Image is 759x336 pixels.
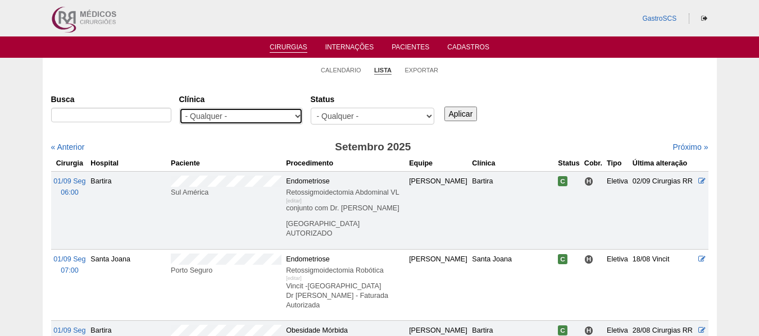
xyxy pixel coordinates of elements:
td: [PERSON_NAME] [407,249,470,320]
a: Lista [374,66,392,75]
td: Santa Joana [470,249,556,320]
th: Cirurgia [51,155,89,172]
span: 01/09 Seg [53,326,85,334]
th: Última alteração [630,155,697,172]
td: Eletiva [605,249,630,320]
span: Confirmada [558,176,567,186]
span: Hospital [584,326,594,335]
a: Exportar [405,66,438,74]
td: Bartira [470,171,556,249]
td: Bartira [88,171,169,249]
th: Status [556,155,582,172]
i: Sair [701,15,707,22]
span: 06:00 [61,188,79,196]
label: Busca [51,94,171,105]
a: Editar [698,255,706,263]
p: conjunto com Dr. [PERSON_NAME] [286,204,405,213]
td: [PERSON_NAME] [407,171,470,249]
td: Endometriose [284,249,407,320]
th: Cobr. [582,155,605,172]
span: Confirmada [558,254,567,264]
label: Clínica [179,94,303,105]
div: [editar] [286,195,302,206]
span: Hospital [584,255,594,264]
th: Hospital [88,155,169,172]
td: 18/08 Vincit [630,249,697,320]
span: Confirmada [558,325,567,335]
input: Digite os termos que você deseja procurar. [51,108,171,122]
span: Hospital [584,177,594,186]
span: 01/09 Seg [53,177,85,185]
div: Retossigmoidectomia Robótica [286,265,405,276]
a: Editar [698,177,706,185]
a: Cadastros [447,43,489,54]
a: Cirurgias [270,43,307,53]
div: Retossigmoidectomia Abdominal VL [286,187,405,198]
div: [editar] [286,273,302,284]
a: 01/09 Seg 07:00 [53,255,85,274]
a: Internações [325,43,374,54]
th: Tipo [605,155,630,172]
a: « Anterior [51,142,85,151]
span: 01/09 Seg [53,255,85,263]
td: Eletiva [605,171,630,249]
p: Vincit -[GEOGRAPHIC_DATA] Dr [PERSON_NAME] - Faturada Autorizada [286,282,405,310]
div: Sul América [171,187,281,198]
th: Equipe [407,155,470,172]
th: Procedimento [284,155,407,172]
a: GastroSCS [642,15,676,22]
input: Aplicar [444,107,478,121]
a: Calendário [321,66,361,74]
h3: Setembro 2025 [208,139,537,155]
label: Status [311,94,434,105]
td: Endometriose [284,171,407,249]
td: Santa Joana [88,249,169,320]
p: [GEOGRAPHIC_DATA] AUTORIZADO [286,219,405,238]
a: Editar [698,326,706,334]
th: Paciente [169,155,284,172]
a: Pacientes [392,43,429,54]
span: 07:00 [61,266,79,274]
td: 02/09 Cirurgias RR [630,171,697,249]
div: Porto Seguro [171,265,281,276]
th: Clínica [470,155,556,172]
a: 01/09 Seg 06:00 [53,177,85,196]
a: Próximo » [672,142,708,151]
